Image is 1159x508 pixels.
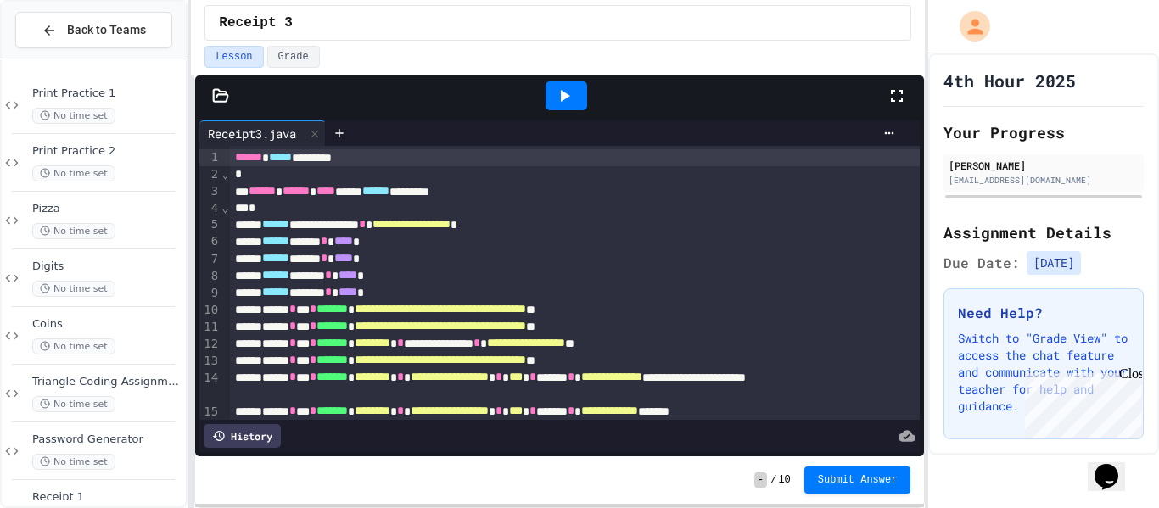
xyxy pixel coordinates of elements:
div: 9 [199,285,221,302]
span: No time set [32,223,115,239]
h1: 4th Hour 2025 [943,69,1076,92]
span: Password Generator [32,433,182,447]
span: [DATE] [1027,251,1081,275]
div: 8 [199,268,221,285]
span: Triangle Coding Assignment [32,375,182,389]
div: 15 [199,404,221,421]
div: 7 [199,251,221,268]
span: Fold line [221,201,229,215]
span: Coins [32,317,182,332]
span: Print Practice 1 [32,87,182,101]
div: 1 [199,149,221,166]
span: No time set [32,396,115,412]
span: No time set [32,108,115,124]
div: 10 [199,302,221,319]
div: 5 [199,216,221,233]
div: [PERSON_NAME] [949,158,1139,173]
span: No time set [32,338,115,354]
div: 12 [199,336,221,353]
div: 13 [199,353,221,370]
span: Fold line [221,167,229,181]
button: Submit Answer [804,466,911,494]
p: Switch to "Grade View" to access the chat feature and communicate with your teacher for help and ... [958,330,1129,415]
div: Receipt3.java [199,120,326,146]
span: Receipt 1 [32,490,182,505]
span: No time set [32,165,115,181]
button: Back to Teams [15,12,172,48]
h2: Your Progress [943,120,1144,144]
div: 4 [199,200,221,217]
span: No time set [32,281,115,297]
div: [EMAIL_ADDRESS][DOMAIN_NAME] [949,174,1139,187]
div: My Account [942,7,994,46]
span: Back to Teams [67,21,146,39]
div: Chat with us now!Close [7,7,117,108]
button: Grade [267,46,320,68]
span: Digits [32,260,182,274]
span: / [770,473,776,487]
span: Print Practice 2 [32,144,182,159]
h3: Need Help? [958,303,1129,323]
div: 14 [199,370,221,404]
iframe: chat widget [1018,366,1142,438]
button: Lesson [204,46,263,68]
div: 2 [199,166,221,183]
span: - [754,472,767,488]
span: No time set [32,454,115,470]
div: 3 [199,183,221,200]
span: Receipt 3 [219,13,292,33]
div: History [204,424,281,448]
span: 10 [778,473,790,487]
span: Pizza [32,202,182,216]
div: 11 [199,319,221,336]
iframe: chat widget [1088,440,1142,491]
h2: Assignment Details [943,221,1144,244]
div: 6 [199,233,221,250]
span: Submit Answer [818,473,898,487]
div: Receipt3.java [199,125,305,142]
span: Due Date: [943,253,1020,273]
